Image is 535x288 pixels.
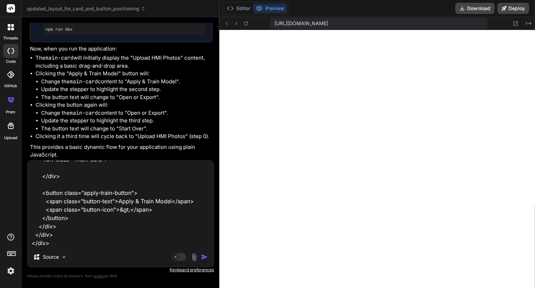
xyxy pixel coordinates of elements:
code: main-card [70,109,98,116]
li: Change the content to "Apply & Train Model". [41,78,212,86]
label: prem [6,109,15,115]
li: Clicking it a third time will cycle back to "Upload HMI Photos" (step 0). [36,132,212,141]
button: Preview [253,3,287,13]
p: Now, when you run the application: [30,45,212,53]
img: Pick Models [61,254,67,260]
img: icon [201,253,208,260]
label: GitHub [4,83,17,89]
li: Clicking the button again will: [36,101,212,132]
textarea: <div class="page-content"> <proface-common section="packaging-station"></proface-common> <div cla... [28,161,214,247]
img: settings [5,265,17,277]
label: threads [3,35,18,41]
span: [URL][DOMAIN_NAME] [274,20,328,27]
label: Upload [4,135,17,141]
p: Always double-check its answers. Your in Bind [27,273,214,279]
li: Clicking the "Apply & Train Model" button will: [36,70,212,101]
label: code [6,59,16,65]
p: Source [43,253,59,260]
img: attachment [190,253,198,261]
li: Update the stepper to highlight the second step. [41,85,212,93]
li: Change the content to "Open or Export". [41,109,212,117]
li: The will initially display the "Upload HMI Photos" content, including a basic drag-and-drop area. [36,54,212,70]
code: main-card [70,78,98,85]
p: Keyboard preferences [27,267,214,273]
button: Editor [224,3,253,13]
p: This provides a basic dynamic flow for your application using plain JavaScript. [30,143,212,159]
span: updated_layout_for_card_and_button_positioning [26,5,146,12]
button: Deploy [497,3,529,14]
pre: npm run dev [46,26,202,32]
li: Update the stepper to highlight the third step. [41,117,212,125]
li: The button text will change to "Start Over". [41,125,212,133]
code: main-card [45,54,73,61]
iframe: Preview [219,30,535,288]
button: Download [455,3,495,14]
li: The button text will change to "Open or Export". [41,93,212,101]
span: privacy [93,274,106,278]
